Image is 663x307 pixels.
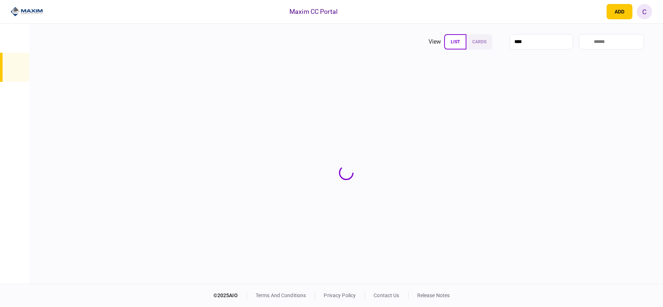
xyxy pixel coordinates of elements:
button: C [637,4,652,19]
img: client company logo [11,6,43,17]
button: list [444,34,466,49]
a: release notes [417,292,450,298]
div: Maxim CC Portal [289,7,338,16]
div: © 2025 AIO [213,292,247,299]
button: open notifications list [587,4,602,19]
a: contact us [374,292,399,298]
button: cards [466,34,492,49]
a: terms and conditions [256,292,306,298]
button: open adding identity options [607,4,632,19]
span: list [451,39,460,44]
a: privacy policy [324,292,356,298]
span: cards [472,39,486,44]
div: view [429,37,441,46]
